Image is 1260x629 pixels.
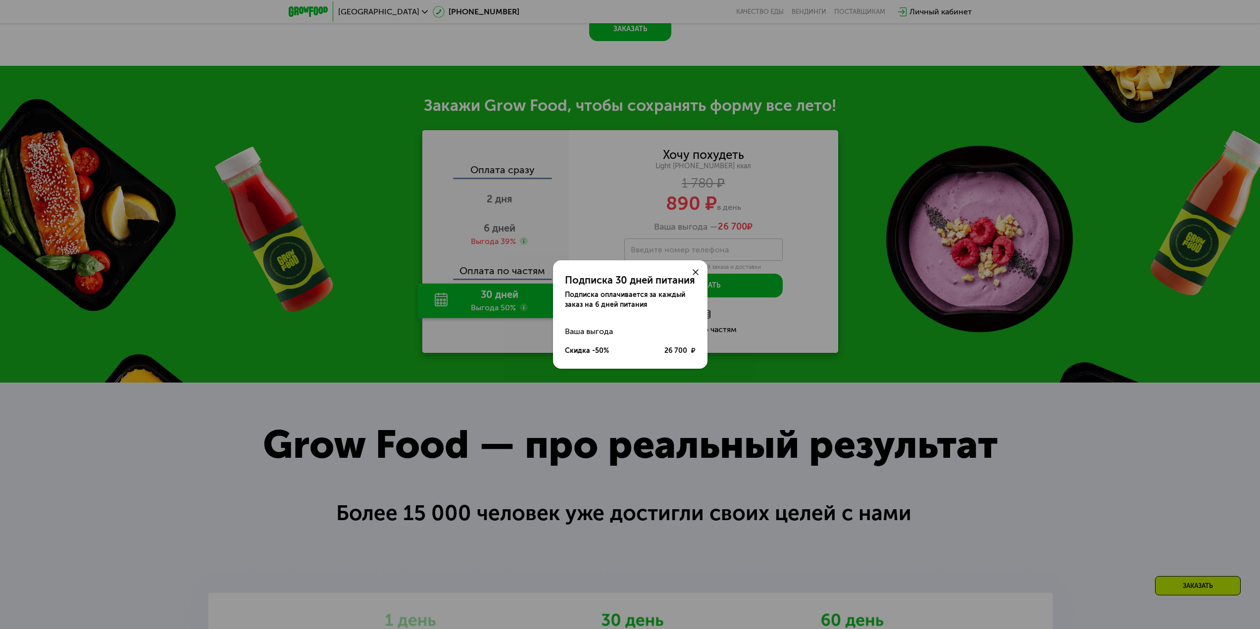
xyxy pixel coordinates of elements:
div: Ваша выгода [565,322,696,341]
div: Подписка 30 дней питания [565,274,696,286]
div: Скидка -50% [565,346,609,356]
span: ₽ [691,346,696,356]
div: Подписка оплачивается за каждый заказ на 6 дней питания [565,290,696,310]
div: 26 700 [664,346,696,356]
